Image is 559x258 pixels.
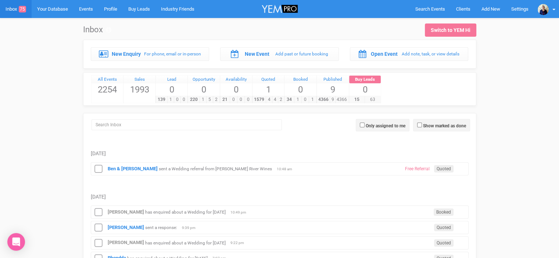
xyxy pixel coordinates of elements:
[91,194,469,200] h5: [DATE]
[309,96,316,103] span: 1
[92,83,123,96] span: 2254
[252,76,284,84] a: Quoted
[245,50,269,58] label: New Event
[230,210,249,215] span: 10:49 pm
[180,96,187,103] span: 0
[108,166,158,171] a: Ben & [PERSON_NAME]
[284,76,316,84] a: Booked
[538,4,549,15] img: open-uri20200401-4-bba0o7
[230,96,237,103] span: 0
[167,96,174,103] span: 1
[187,96,200,103] span: 220
[145,210,226,215] small: has enquired about a Wedding for [DATE]
[220,47,339,61] a: New Event Add past or future booking
[349,96,365,103] span: 15
[237,96,245,103] span: 0
[155,96,168,103] span: 139
[434,224,454,231] span: Quoted
[156,83,188,96] span: 0
[230,240,249,246] span: 9:22 pm
[252,83,284,96] span: 1
[284,83,316,96] span: 0
[174,96,181,103] span: 0
[220,76,252,84] a: Availability
[277,167,295,172] span: 10:48 am
[266,96,272,103] span: 4
[275,51,328,57] small: Add past or future booking
[301,96,309,103] span: 0
[188,83,220,96] span: 0
[365,96,381,103] span: 63
[481,6,500,12] span: Add New
[366,123,405,129] label: Only assigned to me
[112,50,141,58] label: New Enquiry
[434,208,454,216] span: Booked
[317,76,349,84] a: Published
[431,26,470,34] div: Switch to YEM Hi
[371,50,398,58] label: Open Event
[456,6,470,12] span: Clients
[159,166,272,171] small: sent a Wedding referral from [PERSON_NAME] River Wines
[402,165,432,172] span: Free Referral
[92,119,282,130] input: Search Inbox
[244,96,252,103] span: 0
[335,96,349,103] span: 4366
[434,165,454,172] span: Quoted
[415,6,445,12] span: Search Events
[156,76,188,84] a: Lead
[284,96,294,103] span: 34
[423,123,466,129] label: Show marked as done
[123,83,155,96] span: 1993
[434,239,454,247] span: Quoted
[213,96,220,103] span: 2
[425,23,476,37] a: Switch to YEM Hi
[108,240,144,245] a: [PERSON_NAME]
[19,6,26,12] span: 75
[252,96,266,103] span: 1579
[220,83,252,96] span: 0
[200,96,207,103] span: 1
[330,96,336,103] span: 9
[91,47,209,61] a: New Enquiry For phone, email or in-person
[188,76,220,84] a: Opportunity
[123,76,155,84] a: Sales
[220,96,230,103] span: 21
[349,83,381,96] span: 0
[278,96,284,103] span: 2
[108,209,144,215] a: [PERSON_NAME]
[316,96,330,103] span: 4366
[317,83,349,96] span: 9
[92,76,123,84] a: All Events
[349,76,381,84] a: Buy Leads
[145,240,226,245] small: has enquired about a Wedding for [DATE]
[83,25,111,34] h1: Inbox
[294,96,302,103] span: 1
[350,47,469,61] a: Open Event Add note, task, or view details
[182,225,200,230] span: 9:39 pm
[272,96,278,103] span: 4
[145,225,177,230] small: sent a response:
[402,51,459,57] small: Add note, task, or view details
[7,233,25,251] div: Open Intercom Messenger
[91,151,469,156] h5: [DATE]
[144,51,201,57] small: For phone, email or in-person
[108,225,144,230] a: [PERSON_NAME]
[206,96,213,103] span: 5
